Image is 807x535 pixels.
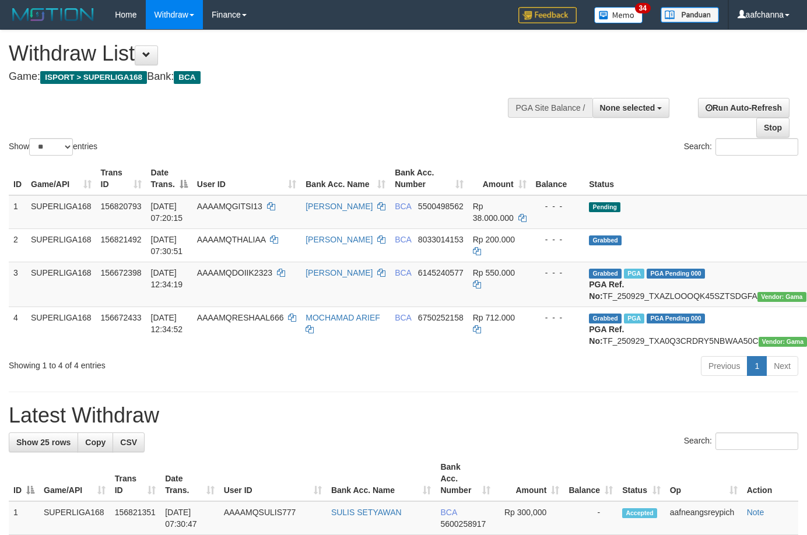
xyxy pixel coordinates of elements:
th: ID [9,162,26,195]
input: Search: [715,138,798,156]
a: Stop [756,118,790,138]
span: 156820793 [101,202,142,211]
div: Showing 1 to 4 of 4 entries [9,355,328,371]
select: Showentries [29,138,73,156]
th: Date Trans.: activate to sort column ascending [160,456,219,501]
label: Search: [684,432,798,450]
h1: Latest Withdraw [9,404,798,427]
span: BCA [395,202,411,211]
span: AAAAMQGITSI13 [197,202,262,211]
th: Game/API: activate to sort column ascending [39,456,110,501]
td: 1 [9,195,26,229]
th: Op: activate to sort column ascending [665,456,742,501]
div: - - - [536,200,580,212]
a: Previous [701,356,748,376]
td: - [564,501,617,535]
td: 156821351 [110,501,160,535]
span: Grabbed [589,235,622,245]
b: PGA Ref. No: [589,325,624,346]
span: [DATE] 07:30:51 [151,235,183,256]
a: [PERSON_NAME] [306,235,373,244]
span: Pending [589,202,620,212]
td: SUPERLIGA168 [26,195,96,229]
td: 2 [9,228,26,262]
span: None selected [600,103,655,112]
span: AAAAMQTHALIAA [197,235,265,244]
th: User ID: activate to sort column ascending [219,456,327,501]
td: SUPERLIGA168 [26,262,96,307]
span: Vendor URL: https://trx31.1velocity.biz [757,292,806,302]
span: Rp 550.000 [473,268,515,277]
span: Rp 712.000 [473,313,515,322]
span: Rp 38.000.000 [473,202,514,223]
span: Grabbed [589,269,622,279]
span: Accepted [622,508,657,518]
h1: Withdraw List [9,42,527,65]
span: 156821492 [101,235,142,244]
span: Marked by aafsoycanthlai [624,314,644,323]
span: AAAAMQDOIIK2323 [197,268,272,277]
th: Game/API: activate to sort column ascending [26,162,96,195]
div: - - - [536,312,580,323]
a: Note [747,508,764,517]
img: panduan.png [661,7,719,23]
div: PGA Site Balance / [508,98,592,118]
th: Action [742,456,798,501]
span: PGA Pending [647,269,705,279]
h4: Game: Bank: [9,71,527,83]
th: Trans ID: activate to sort column ascending [110,456,160,501]
a: Show 25 rows [9,432,78,452]
img: Feedback.jpg [518,7,577,23]
span: Show 25 rows [16,438,71,447]
span: BCA [395,268,411,277]
button: None selected [592,98,670,118]
span: BCA [174,71,200,84]
img: Button%20Memo.svg [594,7,643,23]
label: Show entries [9,138,97,156]
td: SUPERLIGA168 [26,307,96,351]
th: ID: activate to sort column descending [9,456,39,501]
td: 4 [9,307,26,351]
span: Copy 5500498562 to clipboard [418,202,464,211]
span: Rp 200.000 [473,235,515,244]
th: Trans ID: activate to sort column ascending [96,162,146,195]
span: Copy 6750252158 to clipboard [418,313,464,322]
a: Copy [78,432,113,452]
span: [DATE] 07:20:15 [151,202,183,223]
a: CSV [113,432,145,452]
span: BCA [440,508,457,517]
b: PGA Ref. No: [589,280,624,301]
a: SULIS SETYAWAN [331,508,402,517]
a: 1 [747,356,767,376]
a: Next [766,356,798,376]
th: User ID: activate to sort column ascending [192,162,301,195]
th: Amount: activate to sort column ascending [495,456,564,501]
td: Rp 300,000 [495,501,564,535]
span: 156672433 [101,313,142,322]
a: [PERSON_NAME] [306,202,373,211]
td: [DATE] 07:30:47 [160,501,219,535]
span: Copy 5600258917 to clipboard [440,519,486,529]
span: [DATE] 12:34:19 [151,268,183,289]
th: Date Trans.: activate to sort column descending [146,162,192,195]
td: SUPERLIGA168 [26,228,96,262]
span: AAAAMQRESHAAL666 [197,313,284,322]
span: Marked by aafsoycanthlai [624,269,644,279]
td: SUPERLIGA168 [39,501,110,535]
th: Bank Acc. Name: activate to sort column ascending [301,162,390,195]
span: Copy 8033014153 to clipboard [418,235,464,244]
th: Balance [531,162,585,195]
th: Bank Acc. Name: activate to sort column ascending [327,456,436,501]
span: BCA [395,313,411,322]
input: Search: [715,432,798,450]
div: - - - [536,267,580,279]
td: 3 [9,262,26,307]
span: PGA Pending [647,314,705,323]
label: Search: [684,138,798,156]
span: Grabbed [589,314,622,323]
th: Amount: activate to sort column ascending [468,162,531,195]
span: 34 [635,3,651,13]
span: Copy 6145240577 to clipboard [418,268,464,277]
th: Bank Acc. Number: activate to sort column ascending [390,162,468,195]
span: [DATE] 12:34:52 [151,313,183,334]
